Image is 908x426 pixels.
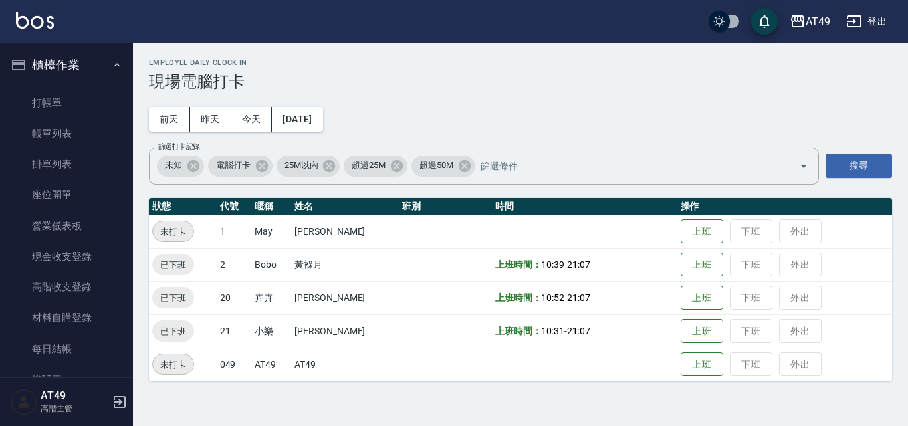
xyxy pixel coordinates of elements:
td: - [492,281,677,314]
span: 10:31 [541,326,564,336]
div: 未知 [157,156,204,177]
td: AT49 [251,348,291,381]
button: 前天 [149,107,190,132]
span: 超過25M [344,159,394,172]
a: 營業儀表板 [5,211,128,241]
td: 黃褓月 [291,248,399,281]
a: 座位開單 [5,179,128,210]
div: 超過25M [344,156,407,177]
button: Open [793,156,814,177]
td: [PERSON_NAME] [291,215,399,248]
td: 20 [217,281,252,314]
img: Person [11,389,37,415]
button: 上班 [681,352,723,377]
th: 班別 [399,198,491,215]
p: 高階主管 [41,403,108,415]
button: 上班 [681,286,723,310]
button: [DATE] [272,107,322,132]
h2: Employee Daily Clock In [149,58,892,67]
td: 2 [217,248,252,281]
div: 超過50M [411,156,475,177]
td: [PERSON_NAME] [291,281,399,314]
th: 狀態 [149,198,217,215]
img: Logo [16,12,54,29]
td: - [492,314,677,348]
th: 代號 [217,198,252,215]
b: 上班時間： [495,326,542,336]
input: 篩選條件 [477,154,776,177]
span: 25M以內 [277,159,326,172]
span: 已下班 [152,291,194,305]
a: 高階收支登錄 [5,272,128,302]
b: 上班時間： [495,292,542,303]
span: 未打卡 [153,358,193,372]
button: 今天 [231,107,273,132]
td: - [492,248,677,281]
h5: AT49 [41,389,108,403]
button: 櫃檯作業 [5,48,128,82]
a: 現金收支登錄 [5,241,128,272]
th: 暱稱 [251,198,291,215]
button: 上班 [681,219,723,244]
div: 電腦打卡 [208,156,273,177]
td: 21 [217,314,252,348]
span: 超過50M [411,159,461,172]
button: 昨天 [190,107,231,132]
a: 打帳單 [5,88,128,118]
td: 卉卉 [251,281,291,314]
th: 姓名 [291,198,399,215]
td: [PERSON_NAME] [291,314,399,348]
button: AT49 [784,8,836,35]
b: 上班時間： [495,259,542,270]
button: 上班 [681,319,723,344]
button: 上班 [681,253,723,277]
div: AT49 [806,13,830,30]
a: 每日結帳 [5,334,128,364]
span: 21:07 [567,292,590,303]
a: 材料自購登錄 [5,302,128,333]
h3: 現場電腦打卡 [149,72,892,91]
button: save [751,8,778,35]
td: 049 [217,348,252,381]
th: 操作 [677,198,892,215]
th: 時間 [492,198,677,215]
span: 電腦打卡 [208,159,259,172]
span: 已下班 [152,258,194,272]
span: 已下班 [152,324,194,338]
span: 21:07 [567,259,590,270]
label: 篩選打卡記錄 [158,142,200,152]
a: 排班表 [5,364,128,395]
td: 小樂 [251,314,291,348]
td: 1 [217,215,252,248]
div: 25M以內 [277,156,340,177]
button: 登出 [841,9,892,34]
span: 未知 [157,159,190,172]
td: Bobo [251,248,291,281]
button: 搜尋 [826,154,892,178]
a: 掛單列表 [5,149,128,179]
td: May [251,215,291,248]
span: 21:07 [567,326,590,336]
span: 10:52 [541,292,564,303]
span: 10:39 [541,259,564,270]
a: 帳單列表 [5,118,128,149]
td: AT49 [291,348,399,381]
span: 未打卡 [153,225,193,239]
